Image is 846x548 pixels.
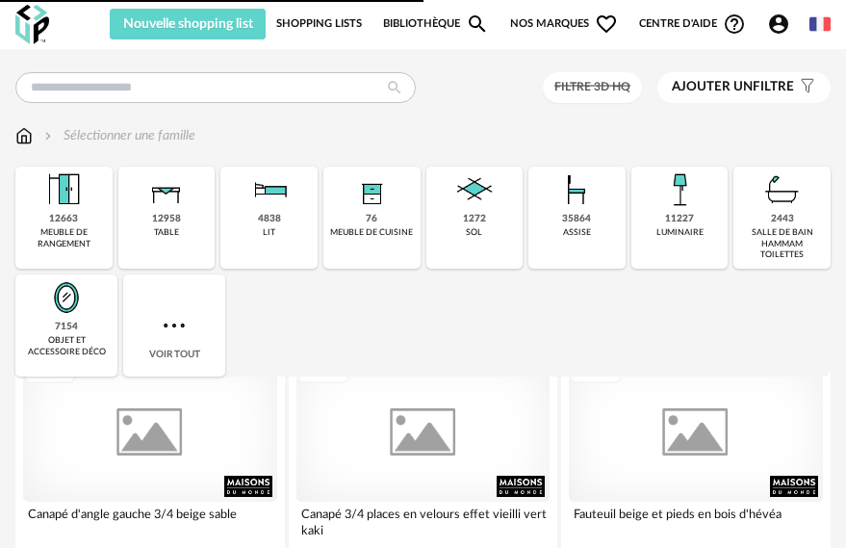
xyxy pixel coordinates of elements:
[767,13,799,36] span: Account Circle icon
[466,13,489,36] span: Magnify icon
[672,79,794,95] span: filtre
[665,213,694,225] div: 11227
[246,167,293,213] img: Literie.png
[43,274,90,321] img: Miroir.png
[15,5,49,44] img: OXP
[49,213,78,225] div: 12663
[723,13,746,36] span: Help Circle Outline icon
[21,227,107,249] div: meuble de rangement
[656,167,703,213] img: Luminaire.png
[639,13,746,36] span: Centre d'aideHelp Circle Outline icon
[21,335,112,357] div: objet et accessoire déco
[348,167,395,213] img: Rangement.png
[569,502,823,540] div: Fauteuil beige et pieds en bois d'hévéa
[767,13,790,36] span: Account Circle icon
[656,227,704,238] div: luminaire
[154,227,179,238] div: table
[554,81,630,92] span: Filtre 3D HQ
[771,213,794,225] div: 2443
[143,167,190,213] img: Table.png
[510,9,618,39] span: Nos marques
[110,9,266,39] button: Nouvelle shopping list
[40,126,56,145] img: svg+xml;base64,PHN2ZyB3aWR0aD0iMTYiIGhlaWdodD0iMTYiIHZpZXdCb3g9IjAgMCAxNiAxNiIgZmlsbD0ibm9uZSIgeG...
[123,274,225,377] div: Voir tout
[366,213,377,225] div: 76
[152,213,181,225] div: 12958
[15,126,33,145] img: svg+xml;base64,PHN2ZyB3aWR0aD0iMTYiIGhlaWdodD0iMTciIHZpZXdCb3g9IjAgMCAxNiAxNyIgZmlsbD0ibm9uZSIgeG...
[595,13,618,36] span: Heart Outline icon
[55,321,78,333] div: 7154
[563,227,591,238] div: assise
[258,213,281,225] div: 4838
[383,9,489,39] a: BibliothèqueMagnify icon
[553,167,600,213] img: Assise.png
[809,13,831,35] img: fr
[40,167,87,213] img: Meuble%20de%20rangement.png
[463,213,486,225] div: 1272
[562,213,591,225] div: 35864
[672,80,753,93] span: Ajouter un
[40,126,195,145] div: Sélectionner une famille
[451,167,498,213] img: Sol.png
[123,17,253,31] span: Nouvelle shopping list
[330,227,413,238] div: meuble de cuisine
[739,227,825,260] div: salle de bain hammam toilettes
[276,9,362,39] a: Shopping Lists
[296,502,551,540] div: Canapé 3/4 places en velours effet vieilli vert kaki
[657,72,831,103] button: Ajouter unfiltre Filter icon
[23,502,277,540] div: Canapé d'angle gauche 3/4 beige sable
[759,167,806,213] img: Salle%20de%20bain.png
[159,310,190,341] img: more.7b13dc1.svg
[263,227,275,238] div: lit
[794,79,816,95] span: Filter icon
[466,227,482,238] div: sol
